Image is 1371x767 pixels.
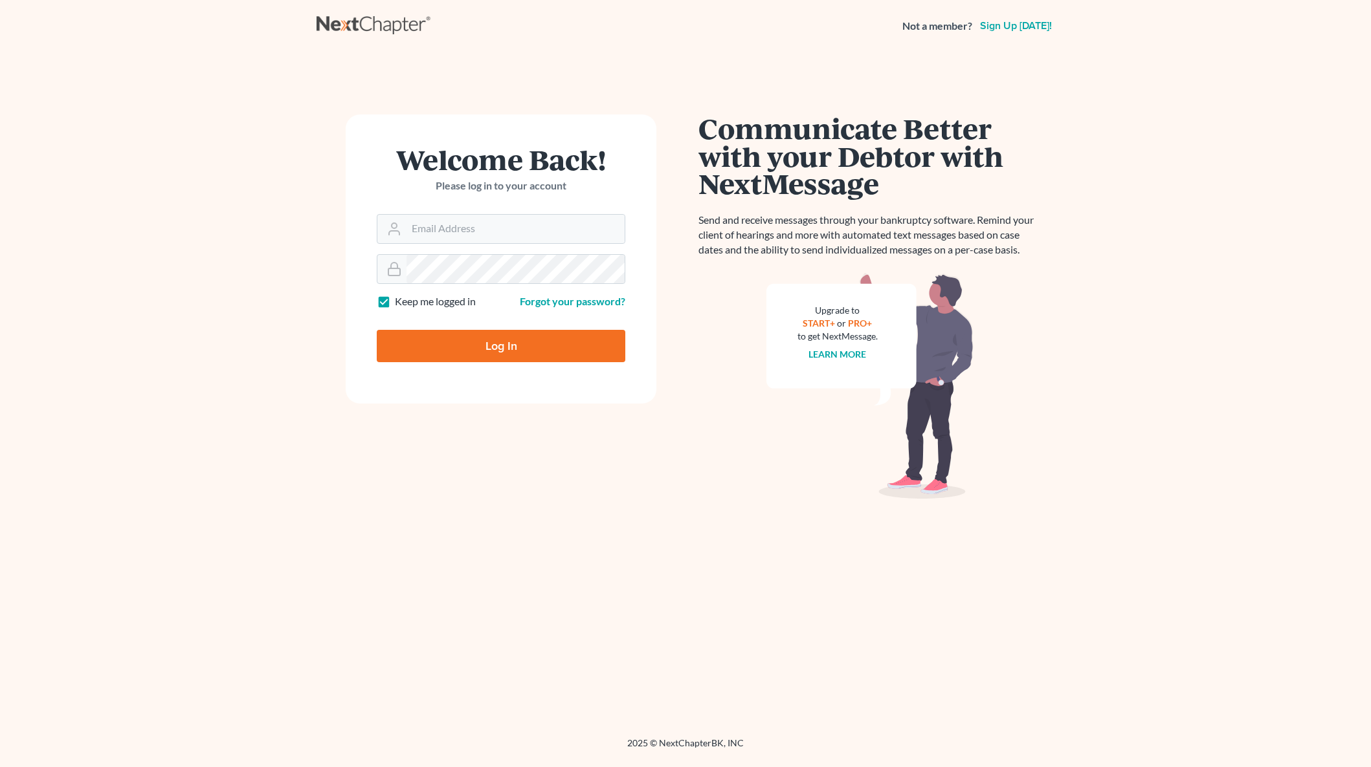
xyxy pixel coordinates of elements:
[377,146,625,173] h1: Welcome Back!
[809,349,867,360] a: Learn more
[377,330,625,362] input: Log In
[803,318,836,329] a: START+
[395,294,476,309] label: Keep me logged in
[838,318,847,329] span: or
[520,295,625,307] a: Forgot your password?
[977,21,1054,31] a: Sign up [DATE]!
[377,178,625,193] p: Please log in to your account
[698,114,1042,197] h1: Communicate Better with your Debtor with NextMessage
[797,304,878,317] div: Upgrade to
[317,737,1054,760] div: 2025 © NextChapterBK, INC
[902,19,972,34] strong: Not a member?
[407,215,625,243] input: Email Address
[766,273,974,499] img: nextmessage_bg-59042aed3d76b12b5cd301f8e5b87938c9018125f34e5fa2b7a6b67550977c72.svg
[698,213,1042,257] p: Send and receive messages through your bankruptcy software. Remind your client of hearings and mo...
[797,330,878,343] div: to get NextMessage.
[849,318,873,329] a: PRO+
